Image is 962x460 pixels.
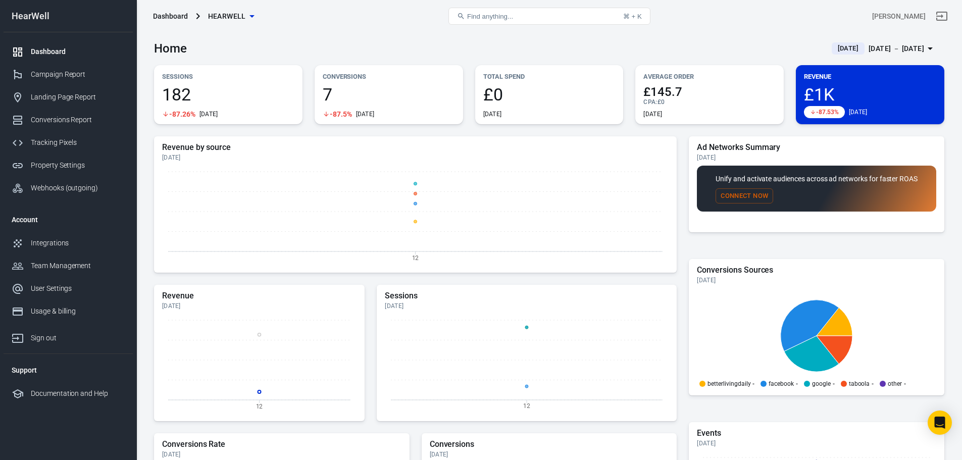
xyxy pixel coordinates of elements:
[697,265,936,275] h5: Conversions Sources
[4,40,133,63] a: Dashboard
[31,160,125,171] div: Property Settings
[162,142,669,152] h5: Revenue by source
[816,109,839,115] span: -87.53%
[483,71,616,82] p: Total Spend
[697,142,936,152] h5: Ad Networks Summary
[31,115,125,125] div: Conversions Report
[643,86,776,98] span: £145.7
[904,381,906,387] span: -
[153,11,188,21] div: Dashboard
[323,86,455,103] span: 7
[467,13,513,20] span: Find anything...
[872,381,874,387] span: -
[430,450,669,458] div: [DATE]
[31,238,125,248] div: Integrations
[4,277,133,300] a: User Settings
[4,86,133,109] a: Landing Page Report
[4,323,133,349] a: Sign out
[4,208,133,232] li: Account
[323,71,455,82] p: Conversions
[4,154,133,177] a: Property Settings
[697,154,936,162] div: [DATE]
[162,450,401,458] div: [DATE]
[643,98,657,106] span: CPA :
[430,439,669,449] h5: Conversions
[697,439,936,447] div: [DATE]
[199,110,218,118] div: [DATE]
[657,98,665,106] span: £0
[448,8,650,25] button: Find anything...⌘ + K
[849,381,870,387] p: taboola
[849,108,868,116] div: [DATE]
[833,381,835,387] span: -
[162,439,401,449] h5: Conversions Rate
[804,71,936,82] p: Revenue
[31,183,125,193] div: Webhooks (outgoing)
[623,13,642,20] div: ⌘ + K
[31,261,125,271] div: Team Management
[752,381,754,387] span: -
[31,388,125,399] div: Documentation and Help
[330,111,352,118] span: -87.5%
[697,276,936,284] div: [DATE]
[31,137,125,148] div: Tracking Pixels
[697,428,936,438] h5: Events
[888,381,902,387] p: other
[796,381,798,387] span: -
[872,11,926,22] div: Account id: BS7ZPrtF
[483,86,616,103] span: £0
[31,283,125,294] div: User Settings
[4,254,133,277] a: Team Management
[804,86,936,103] span: £1K
[356,110,375,118] div: [DATE]
[412,254,419,261] tspan: 12
[204,7,258,26] button: HearWell
[162,86,294,103] span: 182
[523,402,530,410] tspan: 12
[162,154,669,162] div: [DATE]
[4,358,133,382] li: Support
[716,188,773,204] button: Connect Now
[31,92,125,103] div: Landing Page Report
[4,300,133,323] a: Usage & billing
[4,12,133,21] div: HearWell
[256,402,263,410] tspan: 12
[4,109,133,131] a: Conversions Report
[31,69,125,80] div: Campaign Report
[707,381,750,387] p: betterlivingdaily
[824,40,944,57] button: [DATE][DATE] － [DATE]
[169,111,195,118] span: -87.26%
[31,306,125,317] div: Usage & billing
[716,174,918,184] p: Unify and activate audiences across ad networks for faster ROAS
[812,381,831,387] p: google
[869,42,924,55] div: [DATE] － [DATE]
[31,46,125,57] div: Dashboard
[154,41,187,56] h3: Home
[4,232,133,254] a: Integrations
[385,302,669,310] div: [DATE]
[162,302,357,310] div: [DATE]
[4,63,133,86] a: Campaign Report
[4,131,133,154] a: Tracking Pixels
[31,333,125,343] div: Sign out
[930,4,954,28] a: Sign out
[769,381,794,387] p: facebook
[162,291,357,301] h5: Revenue
[162,71,294,82] p: Sessions
[208,10,246,23] span: HearWell
[928,411,952,435] div: Open Intercom Messenger
[4,177,133,199] a: Webhooks (outgoing)
[834,43,863,54] span: [DATE]
[643,71,776,82] p: Average Order
[385,291,669,301] h5: Sessions
[643,110,662,118] div: [DATE]
[483,110,502,118] div: [DATE]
